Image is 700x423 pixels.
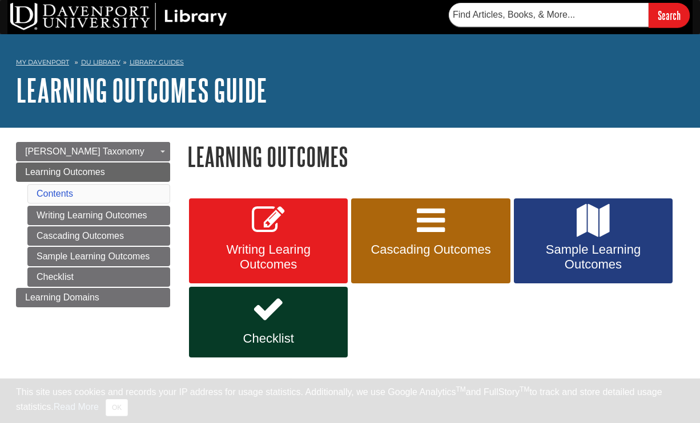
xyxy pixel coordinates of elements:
a: Writing Learing Outcomes [189,198,348,284]
a: Checklist [27,267,170,287]
a: Checklist [189,287,348,357]
a: Sample Learning Outcomes [27,247,170,266]
span: Sample Learning Outcomes [522,242,664,272]
span: Learning Outcomes [25,167,105,177]
nav: breadcrumb [16,55,684,73]
a: Cascading Outcomes [351,198,510,284]
span: Checklist [198,331,339,346]
div: Guide Page Menu [16,142,170,307]
input: Search [649,3,690,27]
a: Read More [54,402,99,412]
a: Sample Learning Outcomes [514,198,673,284]
span: Writing Learing Outcomes [198,242,339,272]
a: Contents [37,189,73,198]
a: [PERSON_NAME] Taxonomy [16,142,170,161]
form: Searches DU Library's articles, books, and more [449,3,690,27]
sup: TM [520,385,529,393]
span: Cascading Outcomes [360,242,501,257]
sup: TM [456,385,465,393]
span: Learning Domains [25,292,99,302]
img: DU Library [10,3,227,30]
a: Learning Outcomes [16,162,170,182]
a: My Davenport [16,58,69,67]
span: [PERSON_NAME] Taxonomy [25,147,144,156]
button: Close [106,399,128,416]
a: DU Library [81,58,120,66]
a: Cascading Outcomes [27,226,170,246]
h1: Learning Outcomes [187,142,684,171]
a: Learning Domains [16,288,170,307]
a: Library Guides [130,58,184,66]
div: This site uses cookies and records your IP address for usage statistics. Additionally, we use Goo... [16,385,684,416]
a: Writing Learning Outcomes [27,206,170,225]
input: Find Articles, Books, & More... [449,3,649,27]
a: Learning Outcomes Guide [16,72,267,108]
